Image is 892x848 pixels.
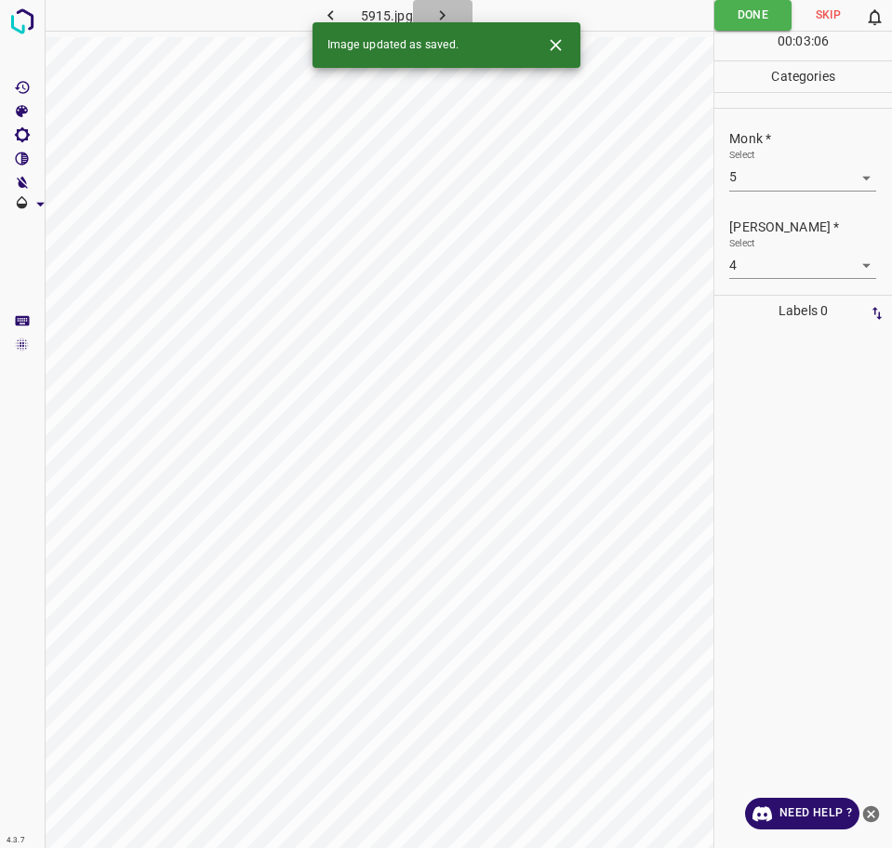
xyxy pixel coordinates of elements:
[729,235,755,249] label: Select
[6,5,39,38] img: logo
[729,218,892,237] p: [PERSON_NAME] *
[795,32,810,51] p: 03
[714,61,892,92] p: Categories
[539,28,573,62] button: Close
[778,32,792,51] p: 00
[814,32,829,51] p: 06
[327,37,459,54] span: Image updated as saved.
[778,32,829,60] div: : :
[745,798,859,829] a: Need Help ?
[361,5,413,31] h6: 5915.jpg
[729,164,875,191] div: 5
[729,148,755,162] label: Select
[859,798,883,829] button: close-help
[720,296,886,326] p: Labels 0
[2,833,30,848] div: 4.3.7
[729,252,875,279] div: 5
[729,129,892,149] p: Monk *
